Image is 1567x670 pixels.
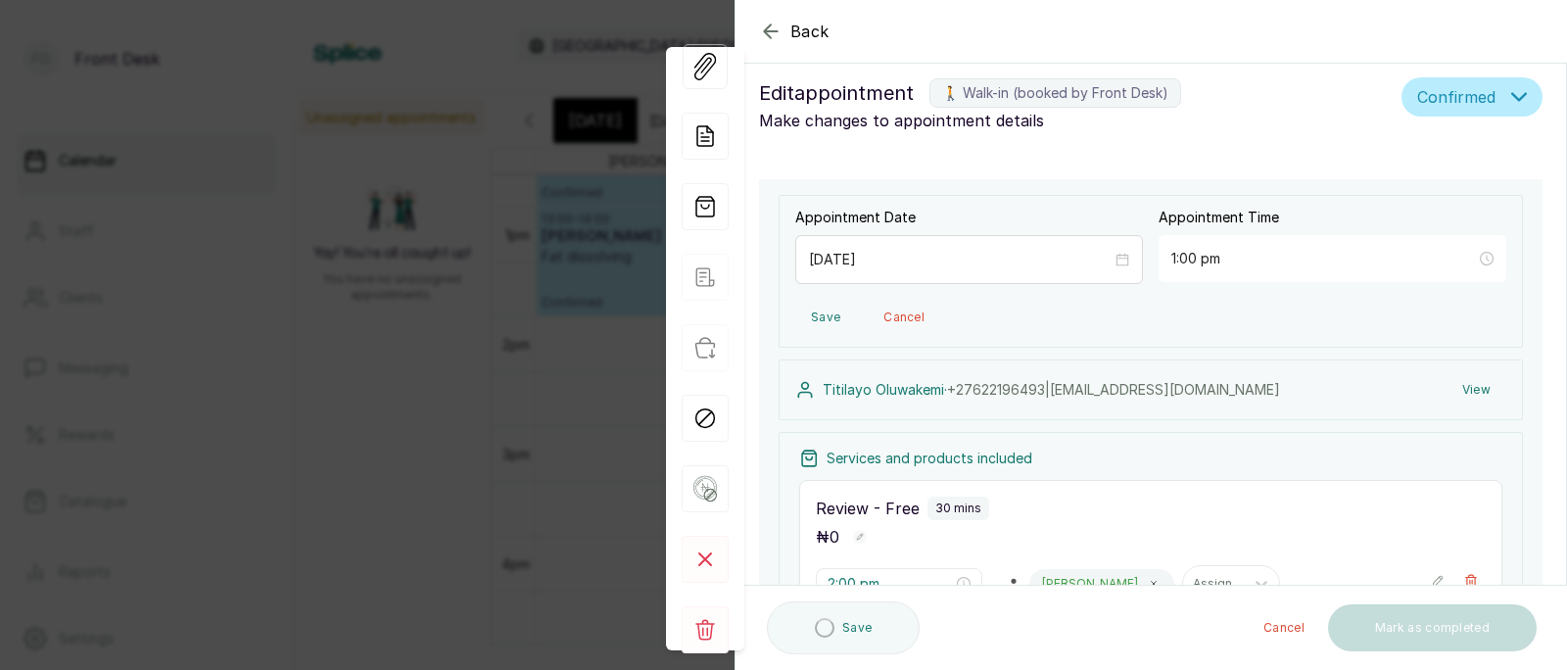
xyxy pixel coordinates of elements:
p: 30 mins [935,501,981,516]
button: Save [795,300,856,335]
span: Confirmed [1417,85,1496,109]
input: Select time [1171,248,1476,269]
input: Select date [809,249,1112,270]
button: Mark as completed [1328,604,1537,651]
p: Services and products included [827,449,1032,468]
button: Save [767,601,920,654]
button: View [1447,372,1506,407]
button: Back [759,20,830,43]
label: 🚶 Walk-in (booked by Front Desk) [929,78,1181,108]
p: Titilayo Oluwakemi · [823,380,1280,400]
span: +27 622196493 | [EMAIL_ADDRESS][DOMAIN_NAME] [947,381,1280,398]
p: Review - Free [816,497,920,520]
p: [PERSON_NAME] [1042,576,1138,592]
p: Make changes to appointment details [759,109,1394,132]
label: Appointment Date [795,208,916,227]
button: Cancel [868,300,940,335]
input: Select time [828,573,953,595]
p: ₦ [816,525,839,549]
span: Back [790,20,830,43]
span: Edit appointment [759,77,914,109]
button: Cancel [1248,604,1320,651]
button: Confirmed [1401,77,1543,117]
span: 0 [830,527,839,547]
label: Appointment Time [1159,208,1279,227]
